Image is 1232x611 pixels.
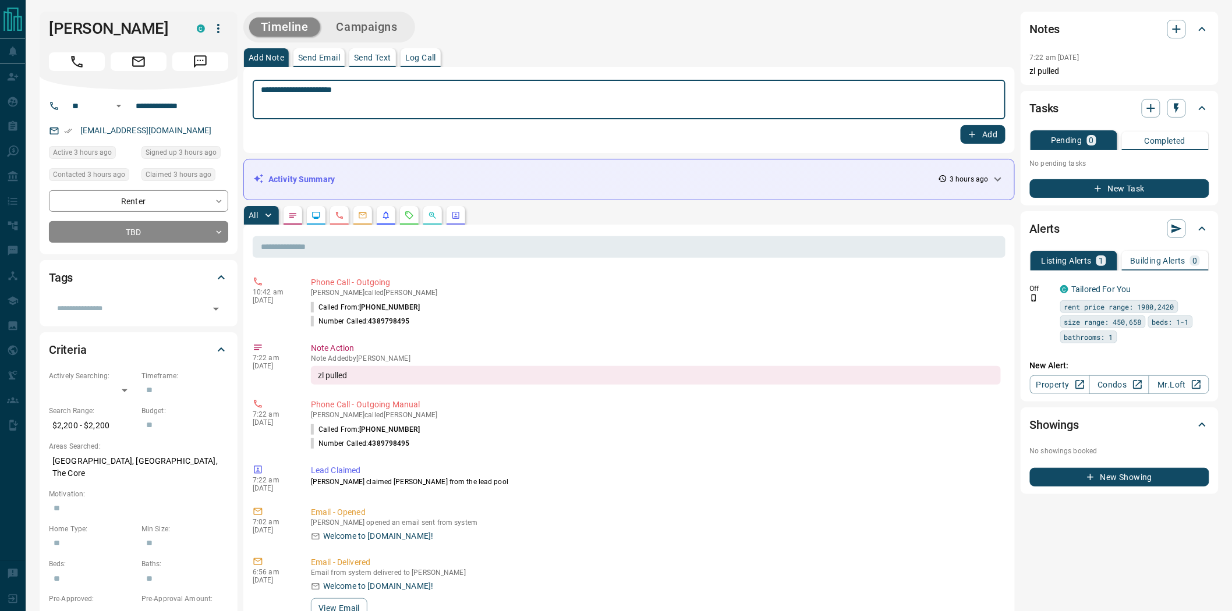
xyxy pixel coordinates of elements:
div: zl pulled [311,366,1001,385]
button: Open [112,99,126,113]
div: TBD [49,221,228,243]
div: condos.ca [1060,285,1068,293]
p: Welcome to [DOMAIN_NAME]! [323,580,433,592]
button: Timeline [249,17,320,37]
p: [DATE] [253,526,293,534]
span: Message [172,52,228,71]
p: Email - Opened [311,506,1001,518]
svg: Agent Actions [451,211,461,220]
p: Areas Searched: [49,441,228,452]
p: 3 hours ago [950,174,988,184]
p: [PERSON_NAME] called [PERSON_NAME] [311,411,1001,419]
p: Building Alerts [1130,257,1185,265]
h2: Showings [1030,415,1079,434]
span: Claimed 3 hours ago [146,169,211,180]
p: Timeframe: [141,371,228,381]
p: Called From: [311,424,420,435]
svg: Email Verified [64,127,72,135]
span: 4389798495 [369,439,410,447]
p: [PERSON_NAME] claimed [PERSON_NAME] from the lead pool [311,477,1001,487]
a: Tailored For You [1072,285,1131,294]
p: zl pulled [1030,65,1209,77]
div: Mon Oct 13 2025 [141,168,228,184]
p: 10:42 am [253,288,293,296]
p: Lead Claimed [311,464,1001,477]
p: Pre-Approved: [49,594,136,604]
p: 6:56 am [253,568,293,576]
p: Pending [1051,136,1082,144]
div: Mon Oct 13 2025 [49,146,136,162]
span: Active 3 hours ago [53,147,112,158]
p: New Alert: [1030,360,1209,372]
svg: Calls [335,211,344,220]
svg: Requests [405,211,414,220]
span: [PHONE_NUMBER] [359,303,420,311]
p: Send Email [298,54,340,62]
p: 0 [1089,136,1094,144]
p: [PERSON_NAME] opened an email sent from system [311,518,1001,527]
p: Number Called: [311,316,410,326]
svg: Notes [288,211,298,220]
p: No pending tasks [1030,155,1209,172]
p: No showings booked [1030,446,1209,456]
div: Alerts [1030,215,1209,243]
p: Email - Delivered [311,556,1001,569]
p: Beds: [49,559,136,569]
p: [PERSON_NAME] called [PERSON_NAME] [311,289,1001,297]
h2: Criteria [49,340,87,359]
p: 0 [1192,257,1197,265]
h2: Tasks [1030,99,1059,118]
p: [DATE] [253,362,293,370]
div: condos.ca [197,24,205,33]
div: Renter [49,190,228,212]
p: Min Size: [141,524,228,534]
p: [DATE] [253,576,293,584]
button: New Showing [1030,468,1209,486]
p: Activity Summary [268,173,335,186]
svg: Listing Alerts [381,211,391,220]
button: Add [961,125,1005,144]
button: New Task [1030,179,1209,198]
button: Open [208,301,224,317]
p: Off [1030,283,1053,294]
p: [DATE] [253,484,293,492]
p: 7:22 am [253,410,293,418]
p: Motivation: [49,489,228,499]
span: beds: 1-1 [1152,316,1189,328]
p: Phone Call - Outgoing Manual [311,399,1001,411]
div: Mon Oct 13 2025 [49,168,136,184]
p: Log Call [405,54,436,62]
p: [DATE] [253,418,293,427]
p: 7:22 am [DATE] [1030,54,1079,62]
p: Number Called: [311,438,410,449]
h2: Tags [49,268,73,287]
p: Send Text [354,54,391,62]
p: 7:22 am [253,476,293,484]
span: Signed up 3 hours ago [146,147,217,158]
p: [GEOGRAPHIC_DATA], [GEOGRAPHIC_DATA], The Core [49,452,228,483]
svg: Opportunities [428,211,437,220]
h2: Alerts [1030,219,1060,238]
p: 1 [1099,257,1103,265]
h1: [PERSON_NAME] [49,19,179,38]
p: Note Action [311,342,1001,354]
p: All [249,211,258,219]
div: Notes [1030,15,1209,43]
span: Contacted 3 hours ago [53,169,125,180]
p: Completed [1145,137,1186,145]
div: Showings [1030,411,1209,439]
p: 7:22 am [253,354,293,362]
p: Listing Alerts [1042,257,1092,265]
p: $2,200 - $2,200 [49,416,136,435]
p: Actively Searching: [49,371,136,381]
div: Mon Oct 13 2025 [141,146,228,162]
p: Phone Call - Outgoing [311,276,1001,289]
p: Add Note [249,54,284,62]
span: Call [49,52,105,71]
svg: Push Notification Only [1030,294,1038,302]
p: [DATE] [253,296,293,304]
p: Pre-Approval Amount: [141,594,228,604]
p: 7:02 am [253,518,293,526]
p: Welcome to [DOMAIN_NAME]! [323,530,433,542]
div: Tasks [1030,94,1209,122]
